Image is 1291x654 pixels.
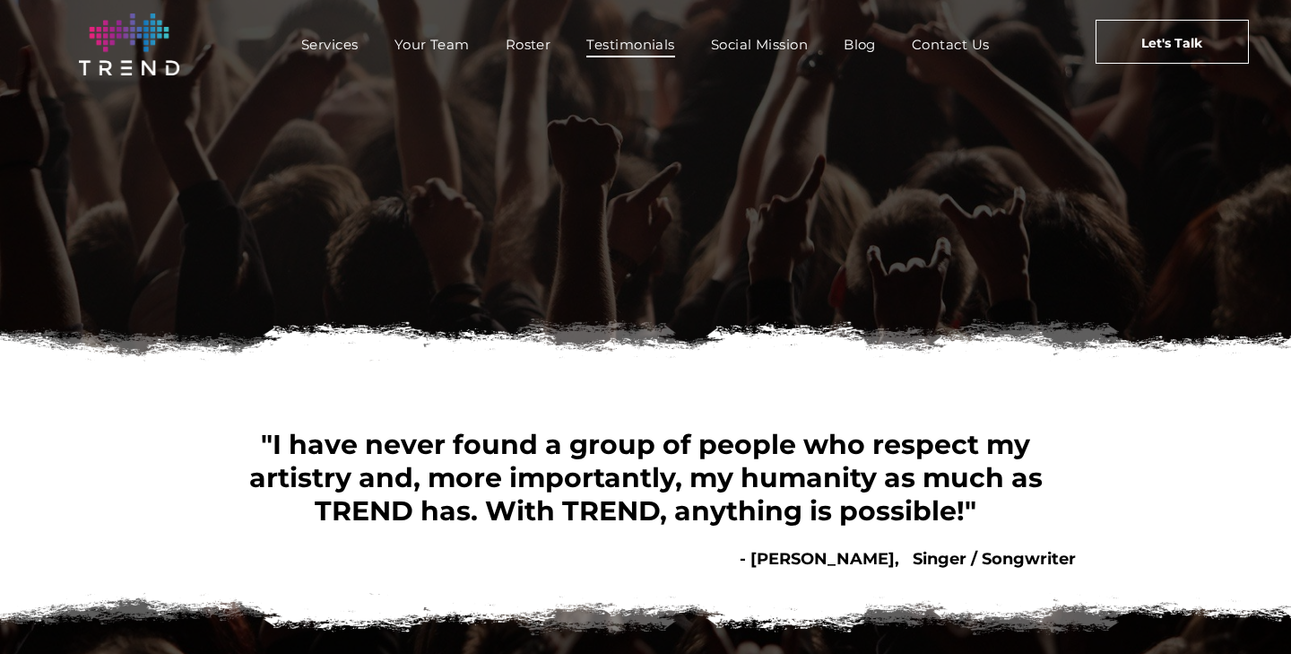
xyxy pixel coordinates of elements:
a: Let's Talk [1096,20,1249,64]
a: Roster [488,31,569,57]
a: Services [283,31,377,57]
a: Testimonials [568,31,692,57]
a: Blog [826,31,894,57]
a: Social Mission [693,31,826,57]
a: Your Team [377,31,488,57]
a: Contact Us [894,31,1008,57]
span: Let's Talk [1141,21,1202,65]
img: logo [79,13,179,75]
b: - [PERSON_NAME], Singer / Songwriter [740,549,1076,569]
span: "I have never found a group of people who respect my artistry and, more importantly, my humanity ... [249,428,1043,528]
